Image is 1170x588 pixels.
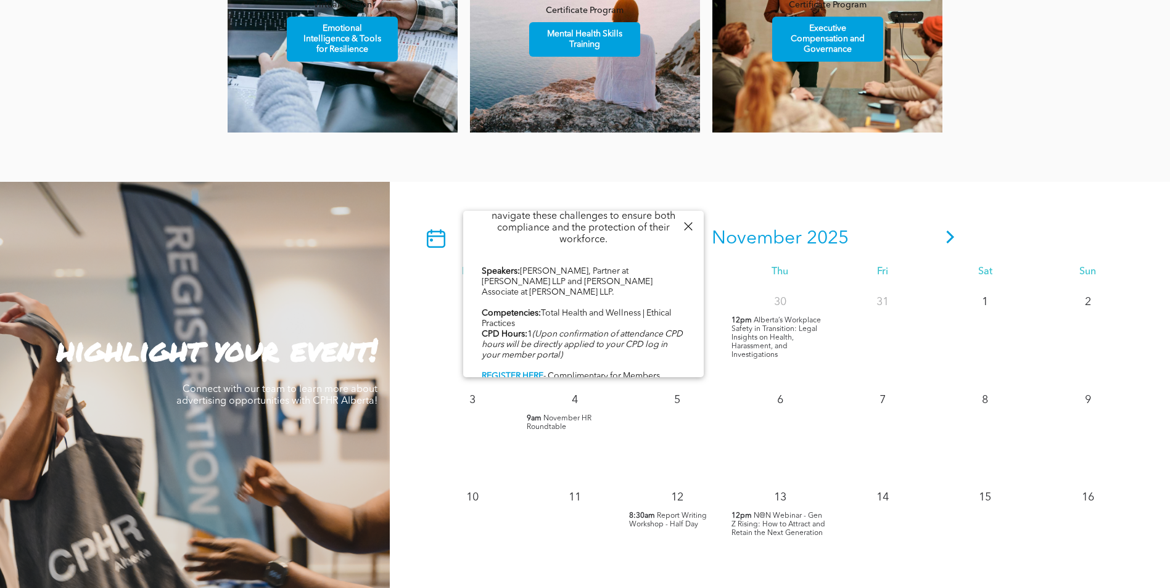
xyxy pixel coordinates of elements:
[871,291,894,313] p: 31
[176,385,377,406] span: Connect with our team to learn more about advertising opportunities with CPHR Alberta!
[57,327,377,371] strong: highlight your event!
[564,389,586,411] p: 4
[629,512,707,528] span: Report Writing Workshop - Half Day
[807,229,849,248] span: 2025
[974,486,996,508] p: 15
[1077,486,1099,508] p: 16
[769,486,791,508] p: 13
[461,291,484,313] p: 27
[564,486,586,508] p: 11
[531,23,638,56] span: Mental Health Skills Training
[482,330,683,359] i: (Upon confirmation of attendance CPD hours will be directly applied to your CPD log in your membe...
[629,512,655,520] span: 8:30am
[1077,291,1099,313] p: 2
[769,389,791,411] p: 6
[974,291,996,313] p: 1
[774,17,881,61] span: Executive Compensation and Governance
[527,414,542,423] span: 9am
[769,291,791,313] p: 30
[421,266,523,278] div: Mon
[731,512,825,537] span: N@N Webinar - Gen Z Rising: How to Attract and Retain the Next Generation
[482,330,527,338] b: CPD Hours:
[527,415,591,431] span: November HR Roundtable
[934,266,1036,278] div: Sat
[871,389,894,411] p: 7
[731,512,752,520] span: 12pm
[482,309,541,317] b: Competencies:
[731,317,821,359] span: Alberta’s Workplace Safety in Transition: Legal Insights on Health, Harassment, and Investigations
[871,486,894,508] p: 14
[461,389,484,411] p: 3
[461,486,484,508] p: 10
[728,266,831,278] div: Thu
[712,229,802,248] span: November
[482,372,543,380] a: REGISTER HERE
[666,389,688,411] p: 5
[731,316,752,325] span: 12pm
[1077,389,1099,411] p: 9
[289,17,396,61] span: Emotional Intelligence & Tools for Resilience
[1037,266,1139,278] div: Sun
[974,389,996,411] p: 8
[482,267,520,276] b: Speakers:
[831,266,934,278] div: Fri
[666,486,688,508] p: 12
